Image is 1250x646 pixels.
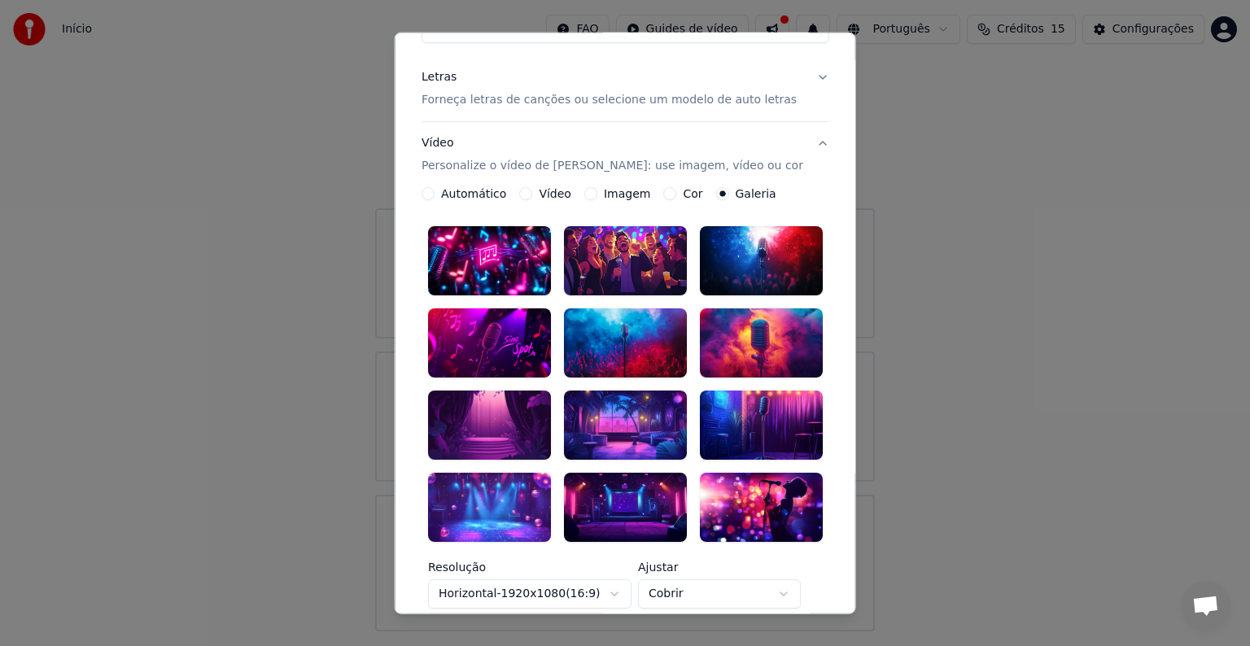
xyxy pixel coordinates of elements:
div: Letras [422,69,457,85]
label: Galeria [735,188,776,199]
button: VídeoPersonalize o vídeo de [PERSON_NAME]: use imagem, vídeo ou cor [422,122,829,187]
label: Imagem [603,188,649,199]
label: Resolução [428,561,632,572]
div: Vídeo [422,135,803,174]
p: Forneça letras de canções ou selecione um modelo de auto letras [422,92,797,108]
label: Vídeo [539,188,571,199]
label: Ajustar [638,561,801,572]
label: Cor [683,188,702,199]
button: LetrasForneça letras de canções ou selecione um modelo de auto letras [422,56,829,121]
p: Personalize o vídeo de [PERSON_NAME]: use imagem, vídeo ou cor [422,158,803,174]
label: Automático [441,188,506,199]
